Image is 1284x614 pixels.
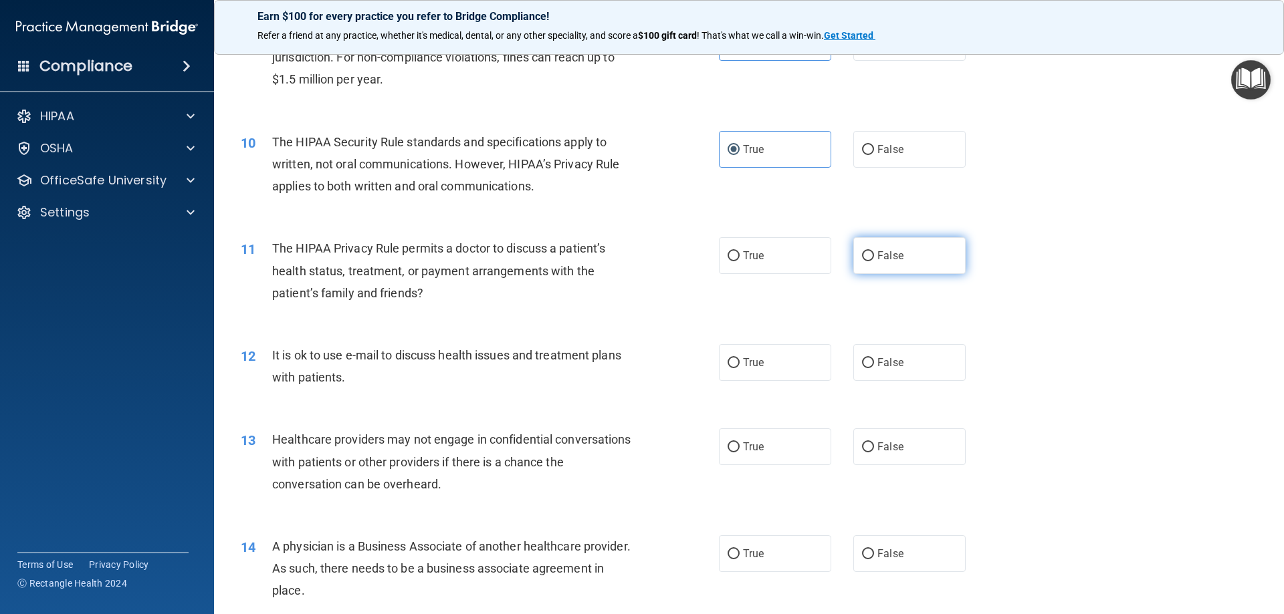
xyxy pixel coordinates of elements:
p: OfficeSafe University [40,172,167,188]
span: ! That's what we call a win-win. [697,30,824,41]
span: Refer a friend at any practice, whether it's medical, dental, or any other speciality, and score a [257,30,638,41]
strong: $100 gift card [638,30,697,41]
input: True [728,442,740,452]
h4: Compliance [39,57,132,75]
a: Terms of Use [17,558,73,571]
a: Settings [16,204,195,220]
p: OSHA [40,140,74,156]
span: Ⓒ Rectangle Health 2024 [17,577,127,590]
a: OfficeSafe University [16,172,195,188]
span: False [877,356,903,369]
input: False [862,549,874,559]
span: 13 [241,432,255,448]
p: Settings [40,204,90,220]
span: False [877,547,903,560]
input: False [862,145,874,155]
span: False [877,143,903,156]
img: PMB logo [16,14,198,41]
span: The HIPAA Privacy Rule permits a doctor to discuss a patient’s health status, treatment, or payme... [272,241,605,299]
span: The HIPAA Security Rule standards and specifications apply to written, not oral communications. H... [272,135,619,193]
span: True [743,249,764,262]
input: False [862,358,874,368]
input: True [728,358,740,368]
span: 14 [241,539,255,555]
input: False [862,251,874,261]
input: True [728,145,740,155]
p: Earn $100 for every practice you refer to Bridge Compliance! [257,10,1241,23]
a: Privacy Policy [89,558,149,571]
span: 11 [241,241,255,257]
a: Get Started [824,30,875,41]
button: Open Resource Center [1231,60,1271,100]
span: True [743,440,764,453]
input: True [728,549,740,559]
span: A physician is a Business Associate of another healthcare provider. As such, there needs to be a ... [272,539,631,597]
p: HIPAA [40,108,74,124]
span: True [743,143,764,156]
span: 12 [241,348,255,364]
span: True [743,356,764,369]
span: HIPAA’s Privacy and Security Rules are governed under each states jurisdiction. For non-complianc... [272,28,633,86]
span: It is ok to use e-mail to discuss health issues and treatment plans with patients. [272,348,621,384]
a: HIPAA [16,108,195,124]
span: False [877,440,903,453]
input: False [862,442,874,452]
span: False [877,249,903,262]
a: OSHA [16,140,195,156]
span: True [743,547,764,560]
input: True [728,251,740,261]
span: 10 [241,135,255,151]
span: Healthcare providers may not engage in confidential conversations with patients or other provider... [272,432,631,490]
strong: Get Started [824,30,873,41]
